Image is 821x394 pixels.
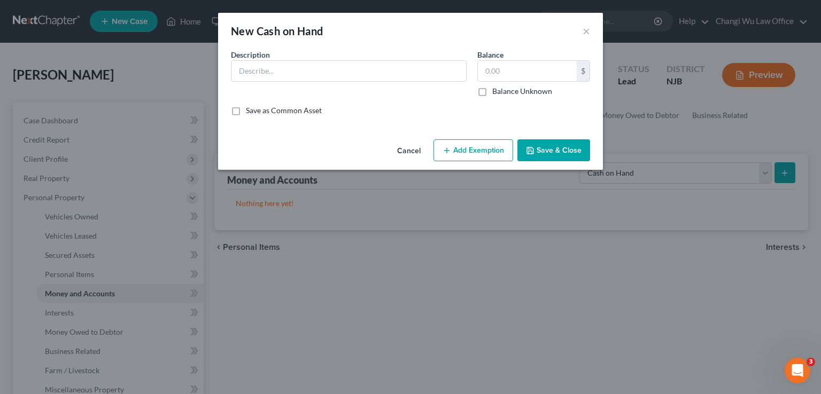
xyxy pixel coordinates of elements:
[517,139,590,162] button: Save & Close
[583,25,590,37] button: ×
[478,61,577,81] input: 0.00
[231,61,466,81] input: Describe...
[785,358,810,383] iframe: Intercom live chat
[231,23,323,38] div: New Cash on Hand
[477,49,504,60] label: Balance
[231,50,270,59] span: Description
[433,139,513,162] button: Add Exemption
[577,61,590,81] div: $
[246,105,322,116] label: Save as Common Asset
[492,86,552,97] label: Balance Unknown
[807,358,815,366] span: 3
[389,140,429,162] button: Cancel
